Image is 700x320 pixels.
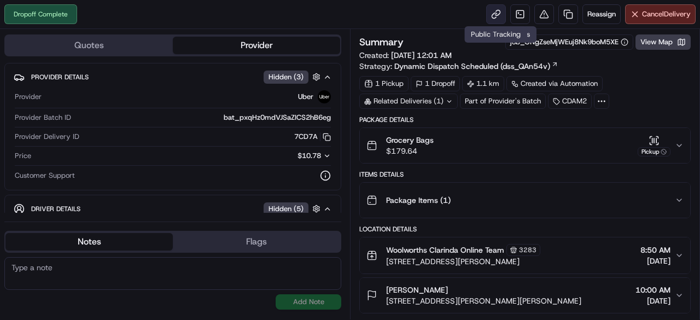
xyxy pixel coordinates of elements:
span: [DATE] 12:01 AM [391,50,452,60]
img: uber-new-logo.jpeg [318,90,331,103]
button: Package Items (1) [360,183,690,218]
span: Created: [359,50,452,61]
span: 3283 [519,246,536,254]
span: bat_pxqHz0mdVJSaZICS2hB6eg [224,113,331,123]
button: [PERSON_NAME][STREET_ADDRESS][PERSON_NAME][PERSON_NAME]10:00 AM[DATE] [360,278,690,313]
span: Provider Delivery ID [15,132,79,142]
span: Provider Details [31,73,89,82]
div: Public Tracking [464,26,527,43]
div: Package Details [359,115,691,124]
button: Notes [5,233,173,251]
button: Flags [173,233,340,251]
button: Hidden (3) [264,70,323,84]
button: Grocery Bags$179.64Pickup [360,128,690,163]
span: $179.64 [386,146,434,156]
button: View Map [635,34,691,50]
button: Driver DetailsHidden (5) [14,200,332,218]
span: Grocery Bags [386,135,434,146]
button: Woolworths Clarinda Online Team3283[STREET_ADDRESS][PERSON_NAME]8:50 AM[DATE] [360,237,690,274]
span: Customer Support [15,171,75,181]
div: 1.1 km [462,76,504,91]
div: Location Details [359,225,691,234]
button: Provider [173,37,340,54]
h3: Summary [359,37,404,47]
a: Created via Automation [506,76,603,91]
span: Woolworths Clarinda Online Team [386,245,504,255]
span: Uber [298,92,313,102]
div: 1 Pickup [359,76,409,91]
span: 10:00 AM [635,284,670,295]
div: Related Deliveries (1) [359,94,458,109]
button: $10.78 [235,151,331,161]
button: Pickup [638,135,670,156]
span: Hidden ( 5 ) [269,204,304,214]
span: [PERSON_NAME] [386,284,448,295]
span: [DATE] [635,295,670,306]
div: Items Details [359,170,691,179]
span: [STREET_ADDRESS][PERSON_NAME][PERSON_NAME] [386,295,581,306]
button: Provider DetailsHidden (3) [14,68,332,86]
button: Quotes [5,37,173,54]
span: Hidden ( 3 ) [269,72,304,82]
div: 1 Dropoff [411,76,460,91]
span: Dynamic Dispatch Scheduled (dss_QAn54v) [394,61,550,72]
div: Strategy: [359,61,558,72]
span: Driver Details [31,205,80,213]
span: $10.78 [297,151,321,160]
span: [DATE] [640,255,670,266]
span: Provider [15,92,42,102]
button: job_GNgZseMjWEuj8Nk9boM5XE [510,37,628,47]
button: 7CD7A [294,132,331,142]
span: Provider Batch ID [15,113,71,123]
div: Pickup [638,147,670,156]
span: [STREET_ADDRESS][PERSON_NAME] [386,256,540,267]
button: CancelDelivery [625,4,696,24]
span: Reassign [587,9,616,19]
span: Package Items ( 1 ) [386,195,451,206]
span: Cancel Delivery [642,9,691,19]
span: 8:50 AM [640,245,670,255]
a: Dynamic Dispatch Scheduled (dss_QAn54v) [394,61,558,72]
span: Price [15,151,31,161]
div: CDAM2 [548,94,592,109]
button: Hidden (5) [264,202,323,216]
button: Reassign [582,4,621,24]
